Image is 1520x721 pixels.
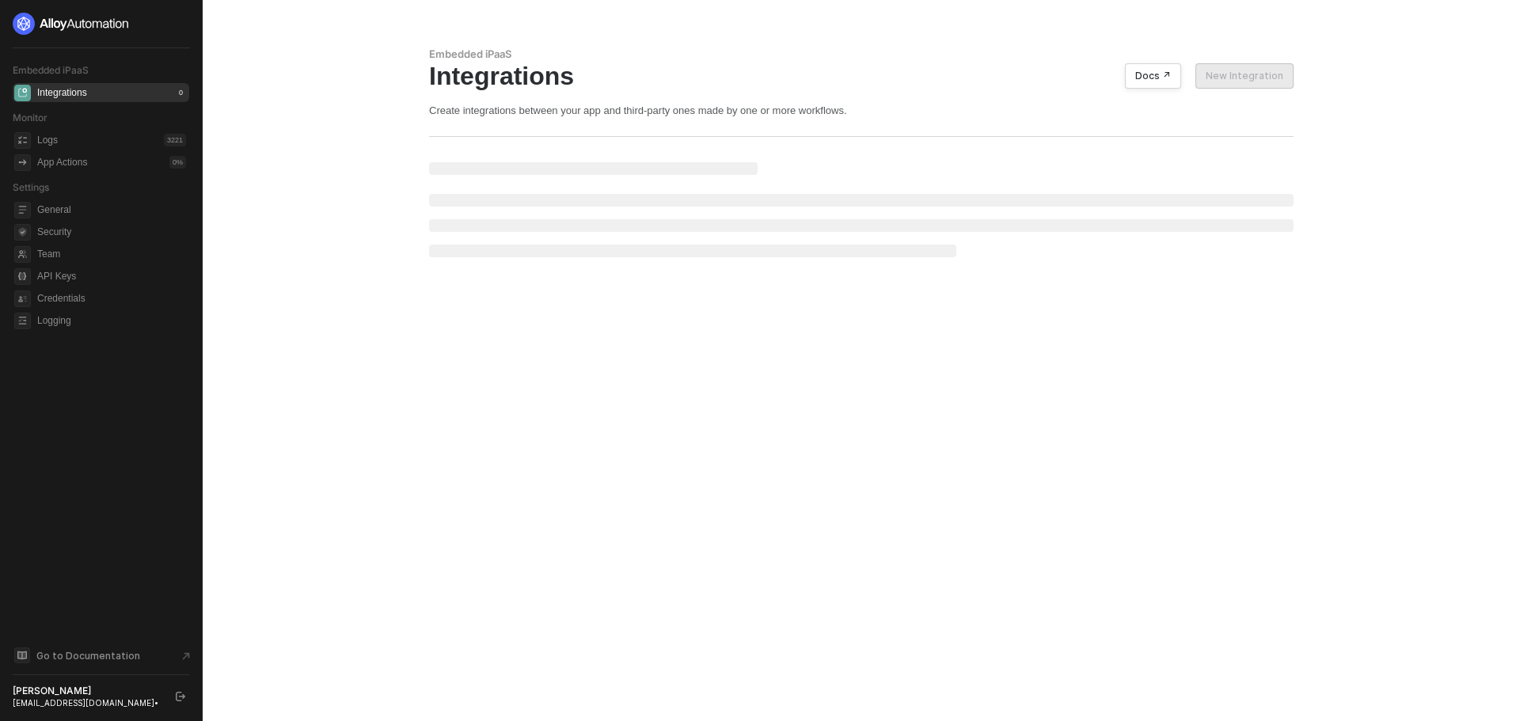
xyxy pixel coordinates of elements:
span: Settings [13,181,49,193]
span: general [14,202,31,218]
button: New Integration [1195,63,1294,89]
div: 0 % [169,156,186,169]
div: Docs ↗ [1135,70,1171,82]
div: Logs [37,134,58,147]
span: General [37,200,186,219]
span: security [14,224,31,241]
span: document-arrow [178,648,194,664]
span: logout [176,692,185,701]
span: icon-app-actions [14,154,31,171]
div: 0 [176,86,186,99]
a: Knowledge Base [13,646,190,665]
div: [PERSON_NAME] [13,685,161,697]
span: Logging [37,311,186,330]
span: credentials [14,290,31,307]
button: Docs ↗ [1125,63,1181,89]
span: API Keys [37,267,186,286]
span: Security [37,222,186,241]
div: App Actions [37,156,87,169]
span: team [14,246,31,263]
span: documentation [14,647,30,663]
div: [EMAIL_ADDRESS][DOMAIN_NAME] • [13,697,161,708]
span: Credentials [37,289,186,308]
div: 3221 [164,134,186,146]
span: Monitor [13,112,47,123]
span: logging [14,313,31,329]
div: Create integrations between your app and third-party ones made by one or more workflows. [429,104,1294,117]
span: api-key [14,268,31,285]
span: icon-logs [14,132,31,149]
span: Embedded iPaaS [13,64,89,76]
div: Integrations [429,61,1294,91]
span: Go to Documentation [36,649,140,662]
span: Team [37,245,186,264]
span: integrations [14,85,31,101]
div: Integrations [37,86,87,100]
img: logo [13,13,130,35]
a: logo [13,13,189,35]
div: Embedded iPaaS [429,47,1294,61]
